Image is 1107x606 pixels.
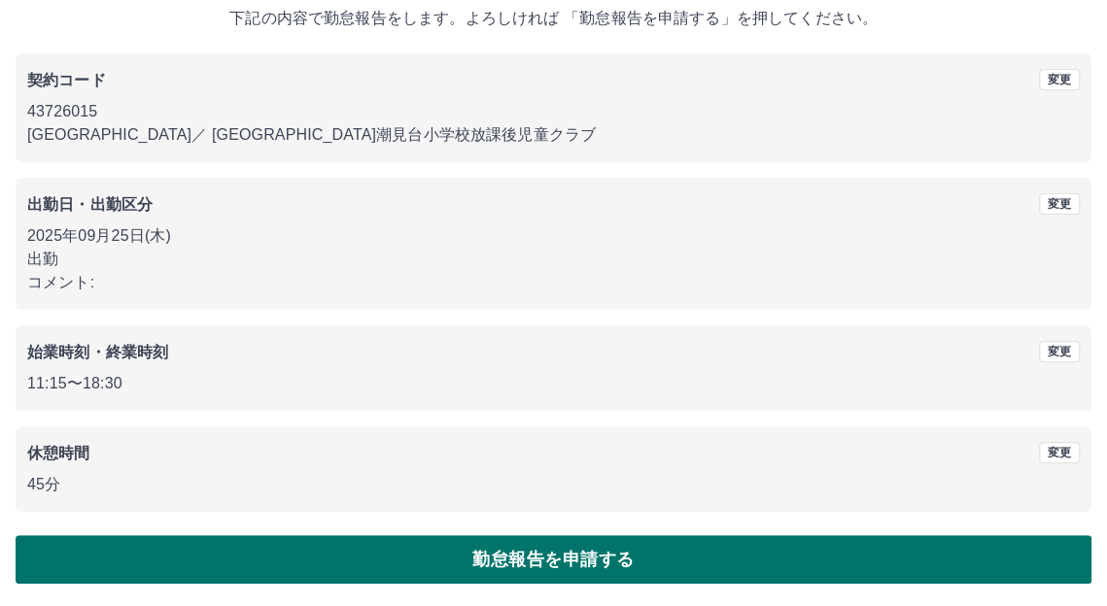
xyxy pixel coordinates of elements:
[27,72,106,88] b: 契約コード
[27,100,1080,123] p: 43726015
[27,196,153,213] b: 出勤日・出勤区分
[27,224,1080,248] p: 2025年09月25日(木)
[27,248,1080,271] p: 出勤
[1039,69,1080,90] button: 変更
[16,535,1091,584] button: 勤怠報告を申請する
[27,372,1080,395] p: 11:15 〜 18:30
[27,344,168,360] b: 始業時刻・終業時刻
[27,445,90,461] b: 休憩時間
[1039,193,1080,215] button: 変更
[16,7,1091,30] p: 下記の内容で勤怠報告をします。よろしければ 「勤怠報告を申請する」を押してください。
[1039,442,1080,463] button: 変更
[27,271,1080,294] p: コメント:
[1039,341,1080,362] button: 変更
[27,123,1080,147] p: [GEOGRAPHIC_DATA] ／ [GEOGRAPHIC_DATA]潮見台小学校放課後児童クラブ
[27,473,1080,496] p: 45分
